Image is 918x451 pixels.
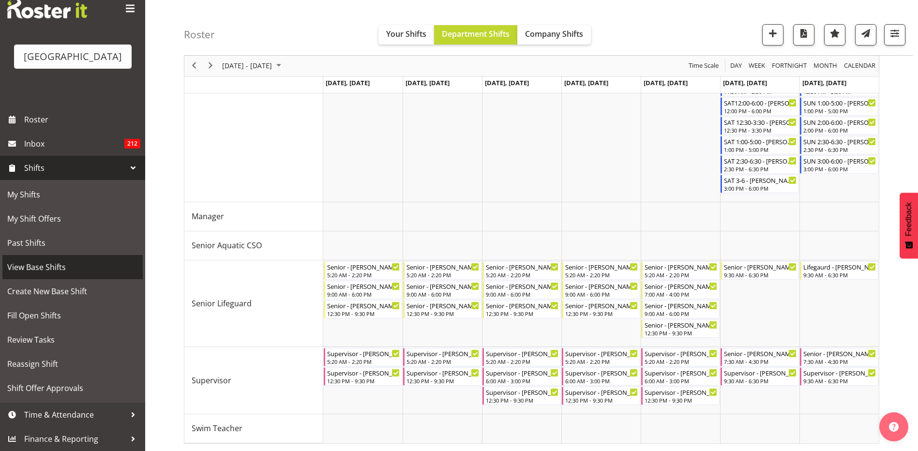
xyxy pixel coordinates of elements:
[2,328,143,352] a: Review Tasks
[724,165,797,173] div: 2:30 PM - 6:30 PM
[824,24,845,45] button: Highlight an important date within the roster.
[327,271,400,279] div: 5:20 AM - 2:20 PM
[800,348,878,366] div: Supervisor"s event - Senior - Devon Morris-Brown Begin From Sunday, August 24, 2025 at 7:30:00 AM...
[724,156,797,165] div: SAT 2:30-6:30 - [PERSON_NAME]
[800,117,878,135] div: Lifeguard"s event - SUN 2:00-6:00 - Madison Brown Begin From Sunday, August 24, 2025 at 2:00:00 P...
[803,98,876,107] div: SUN 1:00-5:00 - [PERSON_NAME]
[562,348,640,366] div: Supervisor"s event - Supervisor - Kate Lawless Begin From Thursday, August 21, 2025 at 5:20:00 AM...
[2,279,143,303] a: Create New Base Shift
[204,60,217,72] button: Next
[2,182,143,207] a: My Shifts
[724,348,797,358] div: Senior - [PERSON_NAME]
[486,310,558,317] div: 12:30 PM - 9:30 PM
[803,271,876,279] div: 9:30 AM - 6:30 PM
[803,107,876,115] div: 1:00 PM - 5:00 PM
[803,117,876,127] div: SUN 2:00-6:00 - [PERSON_NAME]
[803,377,876,385] div: 9:30 AM - 6:30 PM
[186,56,202,76] div: previous period
[486,387,558,397] div: Supervisor - [PERSON_NAME]
[843,60,876,72] span: calendar
[803,136,876,146] div: SUN 2:30-6:30 - [PERSON_NAME]
[517,25,591,45] button: Company Shifts
[562,281,640,299] div: Senior Lifeguard"s event - Senior - Alex Sansom Begin From Thursday, August 21, 2025 at 9:00:00 A...
[803,368,876,377] div: Supervisor - [PERSON_NAME]
[24,407,126,422] span: Time & Attendance
[724,126,797,134] div: 12:30 PM - 3:30 PM
[525,29,583,39] span: Company Shifts
[7,211,138,226] span: My Shift Offers
[403,300,482,318] div: Senior Lifeguard"s event - Senior - Felix Nicols Begin From Tuesday, August 19, 2025 at 12:30:00 ...
[762,24,783,45] button: Add a new shift
[482,387,561,405] div: Supervisor"s event - Supervisor - Earl Foran Begin From Wednesday, August 20, 2025 at 12:30:00 PM...
[724,136,797,146] div: SAT 1:00-5:00 - [PERSON_NAME]
[724,98,797,107] div: SAT12:00-6:00 - [PERSON_NAME]
[641,319,720,338] div: Senior Lifeguard"s event - Senior - Jason Wong Begin From Friday, August 22, 2025 at 12:30:00 PM ...
[724,271,797,279] div: 9:30 AM - 6:30 PM
[748,60,766,72] span: Week
[803,146,876,153] div: 2:30 PM - 6:30 PM
[800,155,878,174] div: Lifeguard"s event - SUN 3:00-6:00 - Drew Nielsen Begin From Sunday, August 24, 2025 at 3:00:00 PM...
[641,387,720,405] div: Supervisor"s event - Supervisor - Earl Foran Begin From Friday, August 22, 2025 at 12:30:00 PM GM...
[724,377,797,385] div: 9:30 AM - 6:30 PM
[721,261,799,280] div: Senior Lifeguard"s event - Senior - Felix Nicols Begin From Saturday, August 23, 2025 at 9:30:00 ...
[803,358,876,365] div: 7:30 AM - 4:30 PM
[327,358,400,365] div: 5:20 AM - 2:20 PM
[7,308,138,323] span: Fill Open Shifts
[800,261,878,280] div: Senior Lifeguard"s event - Lifegaurd - Felix Nicols Begin From Sunday, August 24, 2025 at 9:30:00...
[645,377,717,385] div: 6:00 AM - 3:00 PM
[645,358,717,365] div: 5:20 AM - 2:20 PM
[192,375,231,386] span: Supervisor
[434,25,517,45] button: Department Shifts
[7,357,138,371] span: Reassign Shift
[645,310,717,317] div: 9:00 AM - 6:00 PM
[562,367,640,386] div: Supervisor"s event - Supervisor - Thomas Meulenbroek Begin From Thursday, August 21, 2025 at 6:00...
[7,260,138,274] span: View Base Shifts
[324,300,402,318] div: Senior Lifeguard"s event - Senior - Felix Nicols Begin From Monday, August 18, 2025 at 12:30:00 P...
[486,396,558,404] div: 12:30 PM - 9:30 PM
[565,348,638,358] div: Supervisor - [PERSON_NAME]
[324,261,402,280] div: Senior Lifeguard"s event - Senior - Jack Bailey Begin From Monday, August 18, 2025 at 5:20:00 AM ...
[2,231,143,255] a: Past Shifts
[327,262,400,271] div: Senior - [PERSON_NAME]
[124,139,140,149] span: 212
[406,377,479,385] div: 12:30 PM - 9:30 PM
[486,301,558,310] div: Senior - [PERSON_NAME]
[406,78,450,87] span: [DATE], [DATE]
[803,165,876,173] div: 3:00 PM - 6:00 PM
[645,271,717,279] div: 5:20 AM - 2:20 PM
[406,262,479,271] div: Senior - [PERSON_NAME]
[184,29,215,40] h4: Roster
[770,60,809,72] button: Fortnight
[327,290,400,298] div: 9:00 AM - 6:00 PM
[403,348,482,366] div: Supervisor"s event - Supervisor - Thomas Meulenbroek Begin From Tuesday, August 19, 2025 at 5:20:...
[729,60,743,72] span: Day
[2,376,143,400] a: Shift Offer Approvals
[403,367,482,386] div: Supervisor"s event - Supervisor - Earl Foran Begin From Tuesday, August 19, 2025 at 12:30:00 PM G...
[565,387,638,397] div: Supervisor - [PERSON_NAME]
[486,377,558,385] div: 6:00 AM - 3:00 PM
[378,25,434,45] button: Your Shifts
[403,261,482,280] div: Senior Lifeguard"s event - Senior - Jack Bailey Begin From Tuesday, August 19, 2025 at 5:20:00 AM...
[641,261,720,280] div: Senior Lifeguard"s event - Senior - Jack Bailey Begin From Friday, August 22, 2025 at 5:20:00 AM ...
[486,368,558,377] div: Supervisor - [PERSON_NAME]
[24,49,122,64] div: [GEOGRAPHIC_DATA]
[721,136,799,154] div: Lifeguard"s event - SAT 1:00-5:00 - Riley Crosbie Begin From Saturday, August 23, 2025 at 1:00:00...
[482,261,561,280] div: Senior Lifeguard"s event - Senior - Jack Bailey Begin From Wednesday, August 20, 2025 at 5:20:00 ...
[184,260,323,347] td: Senior Lifeguard resource
[562,300,640,318] div: Senior Lifeguard"s event - Senior - Jason Wong Begin From Thursday, August 21, 2025 at 12:30:00 P...
[812,60,839,72] button: Timeline Month
[406,281,479,291] div: Senior - [PERSON_NAME]
[565,377,638,385] div: 6:00 AM - 3:00 PM
[7,381,138,395] span: Shift Offer Approvals
[724,107,797,115] div: 12:00 PM - 6:00 PM
[641,367,720,386] div: Supervisor"s event - Supervisor - Thomas Meulenbroek Begin From Friday, August 22, 2025 at 6:00:0...
[800,367,878,386] div: Supervisor"s event - Supervisor - Kate Lawless Begin From Sunday, August 24, 2025 at 9:30:00 AM G...
[645,396,717,404] div: 12:30 PM - 9:30 PM
[645,301,717,310] div: Senior - [PERSON_NAME]
[688,60,720,72] span: Time Scale
[721,117,799,135] div: Lifeguard"s event - SAT 12:30-3:30 - Sarah Hartstonge Begin From Saturday, August 23, 2025 at 12:...
[324,281,402,299] div: Senior Lifeguard"s event - Senior - Devon Morris-Brown Begin From Monday, August 18, 2025 at 9:00...
[724,184,797,192] div: 3:00 PM - 6:00 PM
[7,332,138,347] span: Review Tasks
[324,348,402,366] div: Supervisor"s event - Supervisor - Thomas Meulenbroek Begin From Monday, August 18, 2025 at 5:20:0...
